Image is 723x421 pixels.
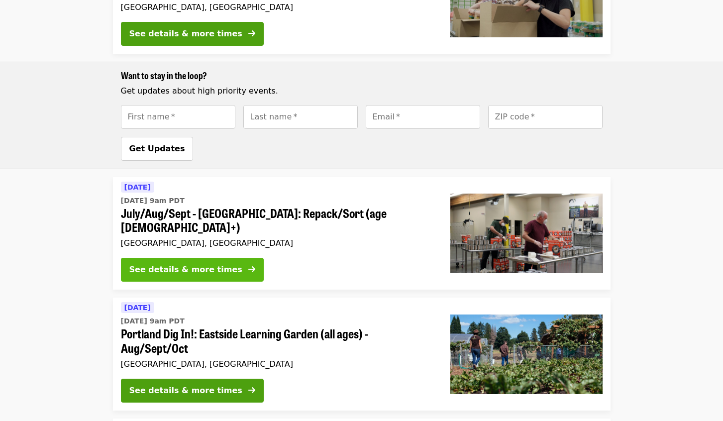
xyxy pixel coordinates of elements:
[129,144,185,153] span: Get Updates
[121,137,194,161] button: Get Updates
[121,105,235,129] input: [object Object]
[248,386,255,395] i: arrow-right icon
[121,22,264,46] button: See details & more times
[121,206,434,235] span: July/Aug/Sept - [GEOGRAPHIC_DATA]: Repack/Sort (age [DEMOGRAPHIC_DATA]+)
[124,183,151,191] span: [DATE]
[121,196,185,206] time: [DATE] 9am PDT
[124,304,151,312] span: [DATE]
[129,264,242,276] div: See details & more times
[121,379,264,403] button: See details & more times
[121,326,434,355] span: Portland Dig In!: Eastside Learning Garden (all ages) - Aug/Sept/Oct
[248,265,255,274] i: arrow-right icon
[121,69,207,82] span: Want to stay in the loop?
[366,105,480,129] input: [object Object]
[121,2,434,12] div: [GEOGRAPHIC_DATA], [GEOGRAPHIC_DATA]
[248,29,255,38] i: arrow-right icon
[121,86,278,96] span: Get updates about high priority events.
[488,105,603,129] input: [object Object]
[121,238,434,248] div: [GEOGRAPHIC_DATA], [GEOGRAPHIC_DATA]
[113,177,611,290] a: See details for "July/Aug/Sept - Portland: Repack/Sort (age 16+)"
[121,258,264,282] button: See details & more times
[129,28,242,40] div: See details & more times
[121,359,434,369] div: [GEOGRAPHIC_DATA], [GEOGRAPHIC_DATA]
[243,105,358,129] input: [object Object]
[121,316,185,326] time: [DATE] 9am PDT
[129,385,242,397] div: See details & more times
[113,298,611,411] a: See details for "Portland Dig In!: Eastside Learning Garden (all ages) - Aug/Sept/Oct"
[450,315,603,394] img: Portland Dig In!: Eastside Learning Garden (all ages) - Aug/Sept/Oct organized by Oregon Food Bank
[450,194,603,273] img: July/Aug/Sept - Portland: Repack/Sort (age 16+) organized by Oregon Food Bank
